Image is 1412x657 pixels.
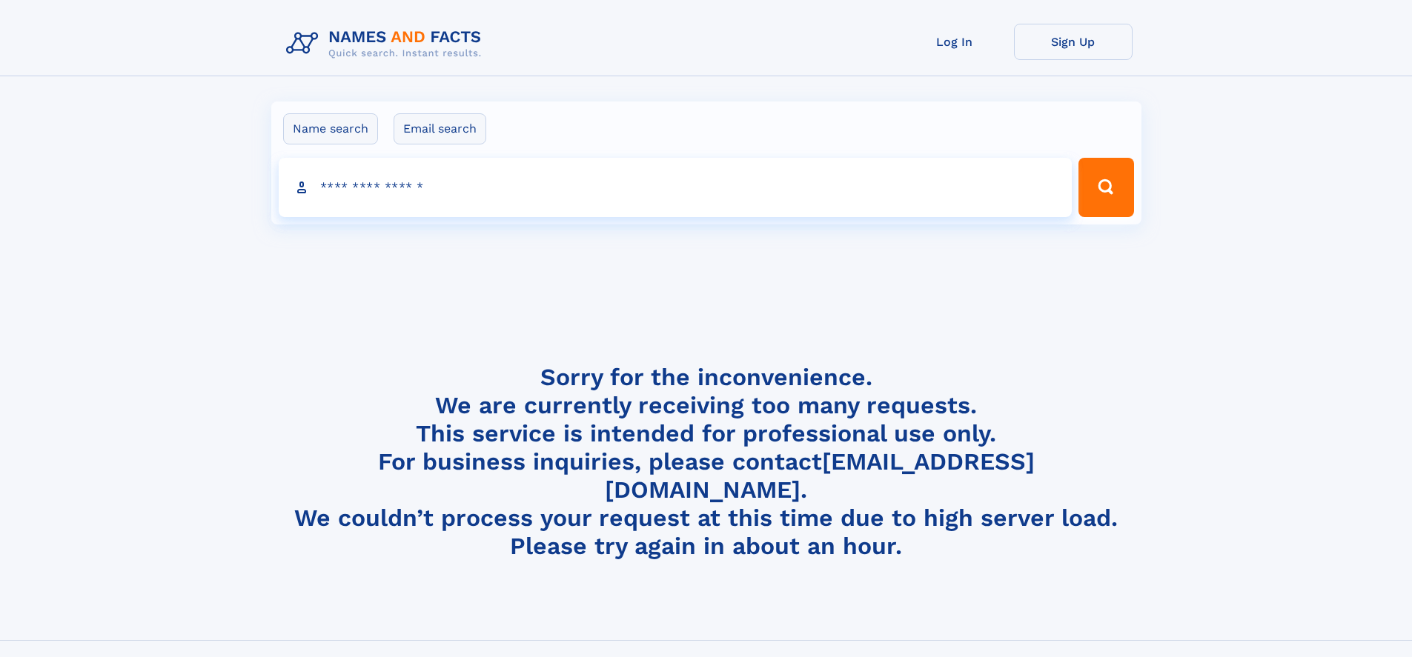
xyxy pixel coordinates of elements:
[280,24,494,64] img: Logo Names and Facts
[1014,24,1133,60] a: Sign Up
[280,363,1133,561] h4: Sorry for the inconvenience. We are currently receiving too many requests. This service is intend...
[283,113,378,144] label: Name search
[605,447,1035,504] a: [EMAIL_ADDRESS][DOMAIN_NAME]
[895,24,1014,60] a: Log In
[279,158,1073,217] input: search input
[1078,158,1133,217] button: Search Button
[394,113,486,144] label: Email search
